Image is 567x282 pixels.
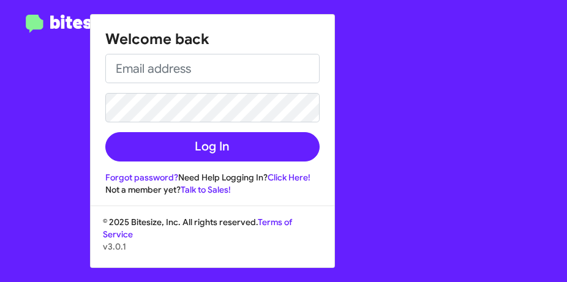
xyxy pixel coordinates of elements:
div: Need Help Logging In? [105,171,320,184]
div: © 2025 Bitesize, Inc. All rights reserved. [91,216,334,267]
p: v3.0.1 [103,240,322,253]
a: Terms of Service [103,217,292,240]
h1: Welcome back [105,29,320,49]
button: Log In [105,132,320,161]
a: Click Here! [268,172,310,183]
div: Not a member yet? [105,184,320,196]
a: Talk to Sales! [181,184,231,195]
input: Email address [105,54,320,83]
a: Forgot password? [105,172,178,183]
